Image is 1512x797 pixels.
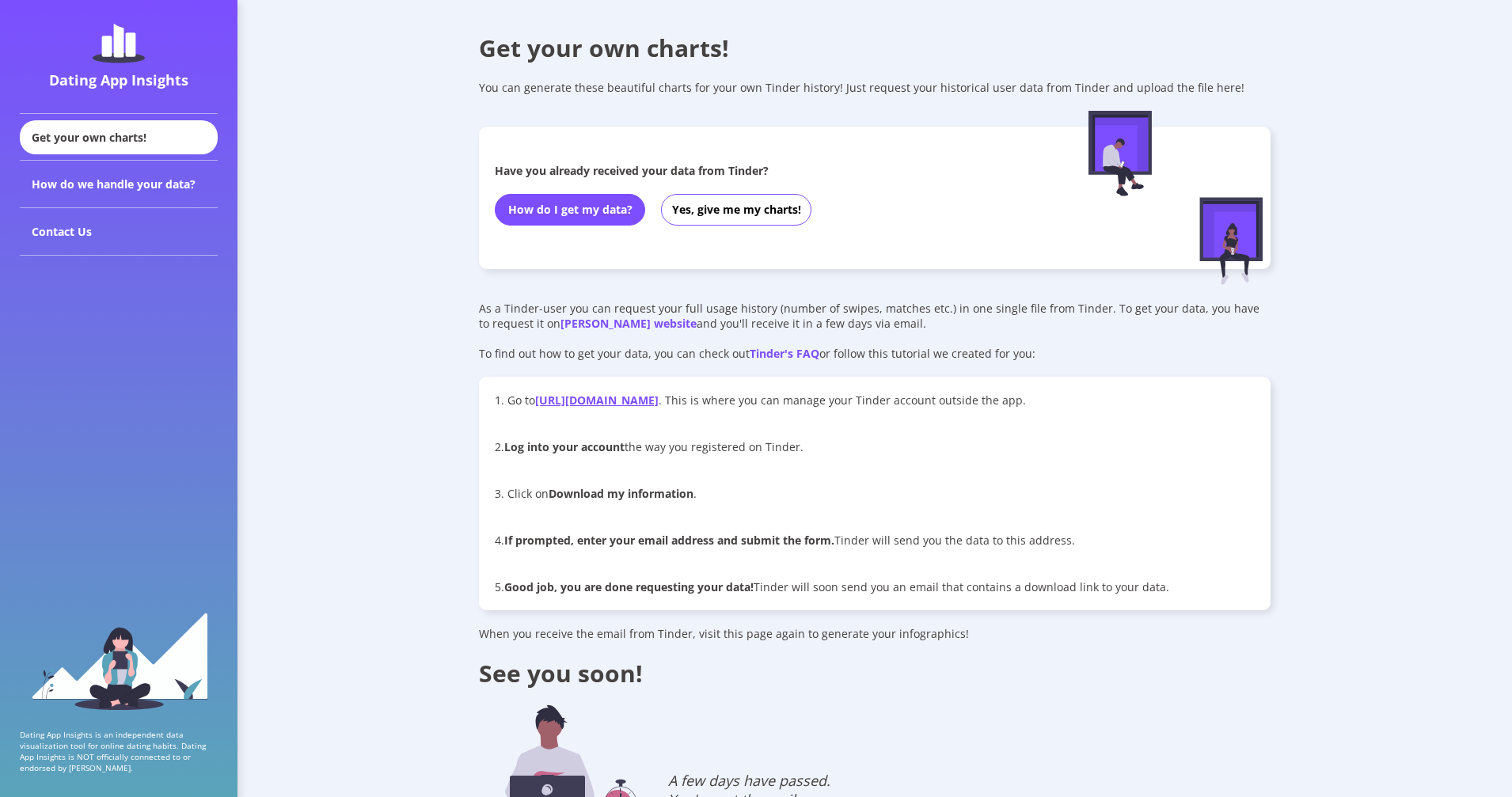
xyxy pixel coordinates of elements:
img: female-figure-sitting.afd5d174.svg [1199,197,1263,285]
p: 1. Go to . This is where you can manage your Tinder account outside the app. [495,393,1255,408]
div: See you soon! [479,657,1271,689]
img: male-figure-sitting.c9faa881.svg [1088,111,1152,196]
b: Log into your account [504,439,625,454]
div: Get your own charts! [20,120,218,154]
b: Download my information [549,486,693,501]
div: You can generate these beautiful charts for your own Tinder history! Just request your historical... [479,80,1271,95]
p: 3. Click on . [495,486,1255,501]
img: sidebar_girl.91b9467e.svg [30,611,208,710]
a: Tinder's FAQ [750,346,819,361]
div: To find out how to get your data, you can check out or follow this tutorial we created for you: [479,346,1271,361]
button: Yes, give me my charts! [661,194,811,226]
img: dating-app-insights-logo.5abe6921.svg [93,24,145,63]
div: When you receive the email from Tinder, visit this page again to generate your infographics! [479,626,1271,641]
a: [URL][DOMAIN_NAME] [535,393,659,408]
button: How do I get my data? [495,194,645,226]
div: A few days have passed. [668,771,830,790]
div: Get your own charts! [479,32,1271,64]
div: How do we handle your data? [20,161,218,208]
div: Contact Us [20,208,218,256]
p: 5. Tinder will soon send you an email that contains a download link to your data. [495,579,1255,594]
div: Dating App Insights [24,70,214,89]
div: As a Tinder-user you can request your full usage history (number of swipes, matches etc.) in one ... [479,301,1271,331]
a: [PERSON_NAME] website [560,316,697,331]
p: 2. the way you registered on Tinder. [495,439,1255,454]
p: 4. Tinder will send you the data to this address. [495,533,1255,548]
div: Have you already received your data from Tinder? [495,163,1027,178]
b: If prompted, enter your email address and submit the form. [504,533,834,548]
p: Dating App Insights is an independent data visualization tool for online dating habits. Dating Ap... [20,729,218,773]
b: Good job, you are done requesting your data! [504,579,754,594]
